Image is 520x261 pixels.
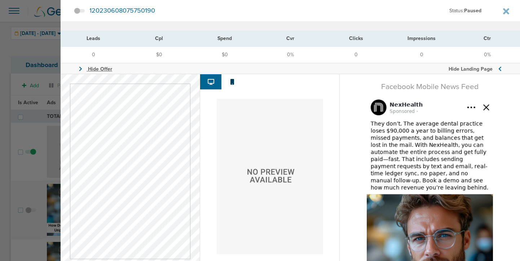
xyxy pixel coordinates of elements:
img: svg+xml;charset=UTF-8,%3Csvg%20width%3D%22125%22%20height%3D%2250%22%20xmlns%3D%22http%3A%2F%2Fww... [340,74,520,146]
h4: ctr [454,31,520,47]
h4: clicks [323,31,389,47]
h4: impressions [389,31,454,47]
h4: cpl [126,31,192,47]
button: Hide Offer [73,63,118,75]
h4: leads [61,31,126,47]
span: Status: [449,7,481,14]
button: Hide Landing Page [443,63,507,75]
span: 0% [257,47,323,63]
h4: cvr [257,31,323,47]
h4: 120230608075750190 [89,7,234,15]
span: $0 [192,47,257,63]
span: Hide Offer [88,66,112,72]
span: 0 [323,47,389,63]
span: $0 [126,47,192,63]
span: paused [464,8,481,14]
h4: spend [192,31,257,47]
img: no-preview-available.png [217,99,323,254]
span: Hide Landing Page [449,66,493,72]
span: 0 [61,47,126,63]
span: 0% [454,47,520,63]
span: Facebook Mobile News Feed [381,82,479,91]
span: 0 [389,47,454,63]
